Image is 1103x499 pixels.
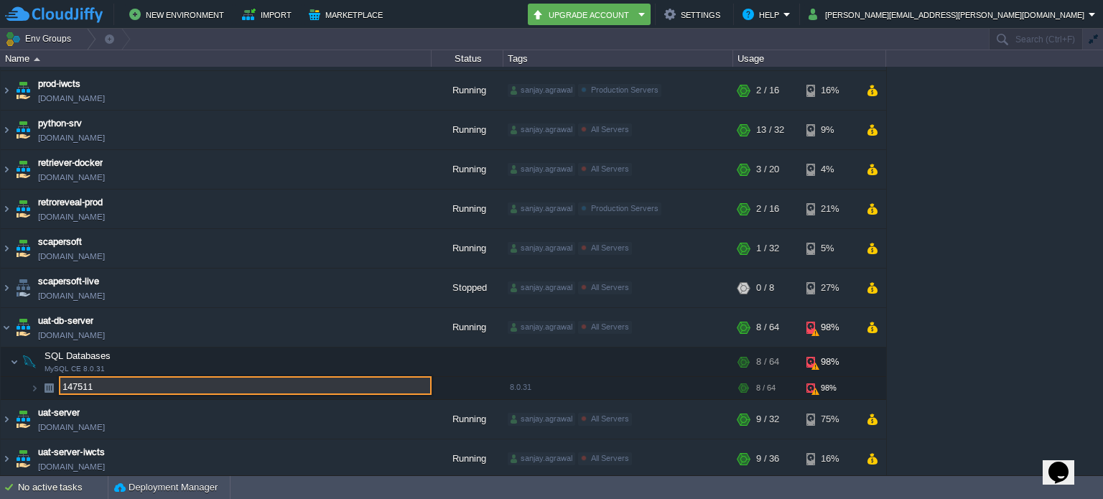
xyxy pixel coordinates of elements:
button: Env Groups [5,29,76,49]
a: [DOMAIN_NAME] [38,460,105,474]
span: All Servers [591,243,629,252]
span: All Servers [591,283,629,292]
a: scapersoft [38,235,82,249]
span: MySQL CE 8.0.31 [45,365,105,373]
div: 21% [806,190,853,228]
a: prod-iwcts [38,77,80,91]
button: Marketplace [309,6,387,23]
span: All Servers [591,125,629,134]
button: Import [242,6,296,23]
a: uat-db-server [38,314,93,328]
a: [DOMAIN_NAME] [38,210,105,224]
div: 13 / 32 [756,111,784,149]
div: 98% [806,308,853,347]
div: Running [432,111,503,149]
img: AMDAwAAAACH5BAEAAAAALAAAAAABAAEAAAICRAEAOw== [13,400,33,439]
span: Production Servers [591,204,658,213]
div: Running [432,308,503,347]
span: Production Servers [591,85,658,94]
button: [PERSON_NAME][EMAIL_ADDRESS][PERSON_NAME][DOMAIN_NAME] [809,6,1089,23]
div: 16% [806,439,853,478]
iframe: chat widget [1043,442,1089,485]
a: [DOMAIN_NAME] [38,131,105,145]
a: uat-server [38,406,80,420]
a: [DOMAIN_NAME] [38,170,105,185]
img: AMDAwAAAACH5BAEAAAAALAAAAAABAAEAAAICRAEAOw== [13,190,33,228]
div: sanjay.agrawal [508,452,575,465]
span: 8.0.31 [510,383,531,391]
button: Help [743,6,783,23]
div: 8 / 64 [756,348,779,376]
img: AMDAwAAAACH5BAEAAAAALAAAAAABAAEAAAICRAEAOw== [1,439,12,478]
img: AMDAwAAAACH5BAEAAAAALAAAAAABAAEAAAICRAEAOw== [13,308,33,347]
span: All Servers [591,454,629,462]
img: AMDAwAAAACH5BAEAAAAALAAAAAABAAEAAAICRAEAOw== [1,229,12,268]
div: sanjay.agrawal [508,84,575,97]
div: Status [432,50,503,67]
button: Deployment Manager [114,480,218,495]
div: Running [432,400,503,439]
a: uat-server-iwcts [38,445,105,460]
span: [DOMAIN_NAME] [38,91,105,106]
div: 98% [806,348,853,376]
img: AMDAwAAAACH5BAEAAAAALAAAAAABAAEAAAICRAEAOw== [1,308,12,347]
img: AMDAwAAAACH5BAEAAAAALAAAAAABAAEAAAICRAEAOw== [13,439,33,478]
img: AMDAwAAAACH5BAEAAAAALAAAAAABAAEAAAICRAEAOw== [34,57,40,61]
span: All Servers [591,164,629,173]
div: sanjay.agrawal [508,321,575,334]
button: New Environment [129,6,228,23]
button: Settings [664,6,725,23]
div: Tags [504,50,732,67]
div: 75% [806,400,853,439]
img: CloudJiffy [5,6,103,24]
img: AMDAwAAAACH5BAEAAAAALAAAAAABAAEAAAICRAEAOw== [13,111,33,149]
img: AMDAwAAAACH5BAEAAAAALAAAAAABAAEAAAICRAEAOw== [30,377,39,399]
a: retroreveal-prod [38,195,103,210]
div: 1 / 32 [756,229,779,268]
div: sanjay.agrawal [508,242,575,255]
img: AMDAwAAAACH5BAEAAAAALAAAAAABAAEAAAICRAEAOw== [1,111,12,149]
div: 8 / 64 [756,308,779,347]
div: sanjay.agrawal [508,202,575,215]
a: [DOMAIN_NAME] [38,289,105,303]
img: AMDAwAAAACH5BAEAAAAALAAAAAABAAEAAAICRAEAOw== [19,348,39,376]
img: AMDAwAAAACH5BAEAAAAALAAAAAABAAEAAAICRAEAOw== [13,229,33,268]
span: [DOMAIN_NAME] [38,328,105,342]
div: 5% [806,229,853,268]
img: AMDAwAAAACH5BAEAAAAALAAAAAABAAEAAAICRAEAOw== [13,150,33,189]
div: 9 / 36 [756,439,779,478]
div: 27% [806,269,853,307]
div: 9 / 32 [756,400,779,439]
div: 2 / 16 [756,190,779,228]
a: scapersoft-live [38,274,99,289]
div: Running [432,71,503,110]
div: sanjay.agrawal [508,413,575,426]
a: retriever-docker [38,156,103,170]
img: AMDAwAAAACH5BAEAAAAALAAAAAABAAEAAAICRAEAOw== [13,71,33,110]
img: AMDAwAAAACH5BAEAAAAALAAAAAABAAEAAAICRAEAOw== [1,400,12,439]
div: 9% [806,111,853,149]
a: python-srv [38,116,82,131]
img: AMDAwAAAACH5BAEAAAAALAAAAAABAAEAAAICRAEAOw== [10,348,19,376]
img: AMDAwAAAACH5BAEAAAAALAAAAAABAAEAAAICRAEAOw== [1,190,12,228]
div: Running [432,150,503,189]
button: Upgrade Account [532,6,634,23]
div: Stopped [432,269,503,307]
div: sanjay.agrawal [508,281,575,294]
div: sanjay.agrawal [508,163,575,176]
a: [DOMAIN_NAME] [38,249,105,264]
div: 98% [806,377,853,399]
img: AMDAwAAAACH5BAEAAAAALAAAAAABAAEAAAICRAEAOw== [13,269,33,307]
div: Running [432,229,503,268]
div: 16% [806,71,853,110]
a: [DOMAIN_NAME] [38,420,105,434]
img: AMDAwAAAACH5BAEAAAAALAAAAAABAAEAAAICRAEAOw== [1,150,12,189]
